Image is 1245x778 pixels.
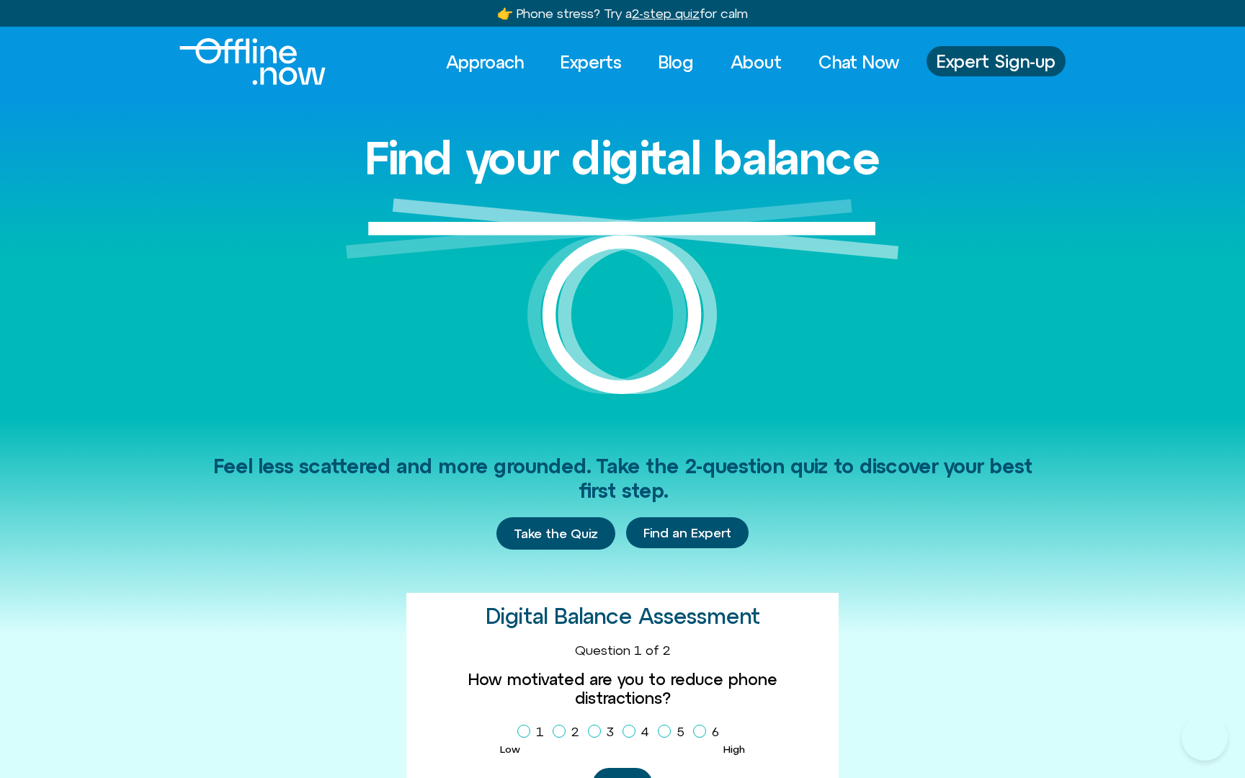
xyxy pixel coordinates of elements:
[418,643,827,658] div: Question 1 of 2
[626,517,749,549] a: Find an Expert
[553,720,585,744] label: 2
[937,52,1056,71] span: Expert Sign-up
[588,720,620,744] label: 3
[723,743,745,755] span: High
[365,133,880,183] h1: Find your digital balance
[658,720,690,744] label: 5
[496,517,615,550] a: Take the Quiz
[626,517,749,550] div: Find an Expert
[517,720,550,744] label: 1
[646,46,707,78] a: Blog
[514,526,598,542] span: Take the Quiz
[433,46,912,78] nav: Menu
[346,198,899,418] img: Graphic of a white circle with a white line balancing on top to represent balance.
[927,46,1066,76] a: Expert Sign-up
[643,526,731,540] span: Find an Expert
[179,38,301,85] div: Logo
[806,46,912,78] a: Chat Now
[418,670,827,708] label: How motivated are you to reduce phone distractions?
[632,6,700,21] u: 2-step quiz
[1182,715,1228,761] iframe: Botpress
[433,46,537,78] a: Approach
[622,720,655,744] label: 4
[693,720,725,744] label: 6
[548,46,635,78] a: Experts
[500,743,520,755] span: Low
[213,455,1032,502] span: Feel less scattered and more grounded. Take the 2-question quiz to discover your best first step.
[497,6,748,21] a: 👉 Phone stress? Try a2-step quizfor calm
[718,46,795,78] a: About
[179,38,326,85] img: Offline.Now logo in white. Text of the words offline.now with a line going through the "O"
[486,604,760,628] h2: Digital Balance Assessment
